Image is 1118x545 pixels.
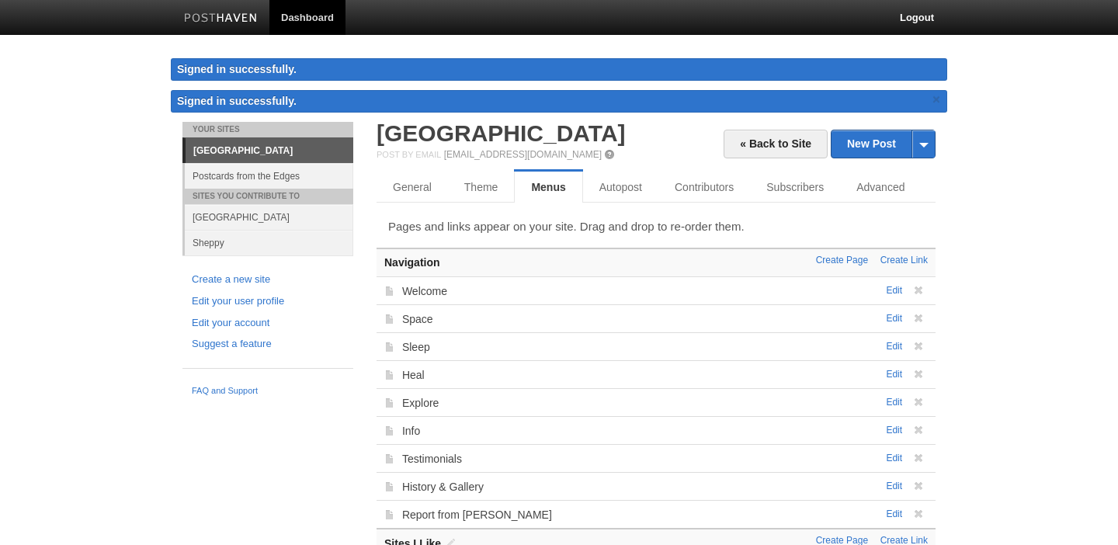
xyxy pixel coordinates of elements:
[886,425,902,436] a: Edit
[448,172,515,203] a: Theme
[182,122,353,137] li: Your Sites
[886,313,902,324] a: Edit
[192,315,344,332] a: Edit your account
[182,189,353,204] li: Sites You Contribute To
[886,453,902,463] a: Edit
[186,138,353,163] a: [GEOGRAPHIC_DATA]
[402,285,447,297] a: Welcome
[402,341,430,353] a: Sleep
[886,481,902,491] a: Edit
[384,257,928,269] h3: Navigation
[724,130,828,158] a: « Back to Site
[402,453,462,465] a: Testimonials
[192,384,344,398] a: FAQ and Support
[377,150,441,159] span: Post by Email
[886,509,902,519] a: Edit
[840,172,921,203] a: Advanced
[185,163,353,189] a: Postcards from the Edges
[192,293,344,310] a: Edit your user profile
[832,130,935,158] a: New Post
[377,120,626,146] a: [GEOGRAPHIC_DATA]
[886,341,902,352] a: Edit
[192,336,344,352] a: Suggest a feature
[402,425,420,437] a: Info
[583,172,658,203] a: Autopost
[880,255,928,266] a: Create Link
[886,369,902,380] a: Edit
[402,313,433,325] a: Space
[658,172,750,203] a: Contributors
[177,95,297,107] span: Signed in successfully.
[886,397,902,408] a: Edit
[444,149,602,160] a: [EMAIL_ADDRESS][DOMAIN_NAME]
[402,369,425,381] a: Heal
[514,172,582,203] a: Menus
[377,172,448,203] a: General
[929,90,943,109] a: ×
[388,218,924,234] p: Pages and links appear on your site. Drag and drop to re-order them.
[886,285,902,296] a: Edit
[192,272,344,288] a: Create a new site
[184,13,258,25] img: Posthaven-bar
[171,58,947,81] div: Signed in successfully.
[185,204,353,230] a: [GEOGRAPHIC_DATA]
[402,397,439,409] a: Explore
[402,481,484,493] a: History & Gallery
[750,172,840,203] a: Subscribers
[402,509,552,521] a: Report from [PERSON_NAME]
[185,230,353,255] a: Sheppy
[816,255,868,266] a: Create Page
